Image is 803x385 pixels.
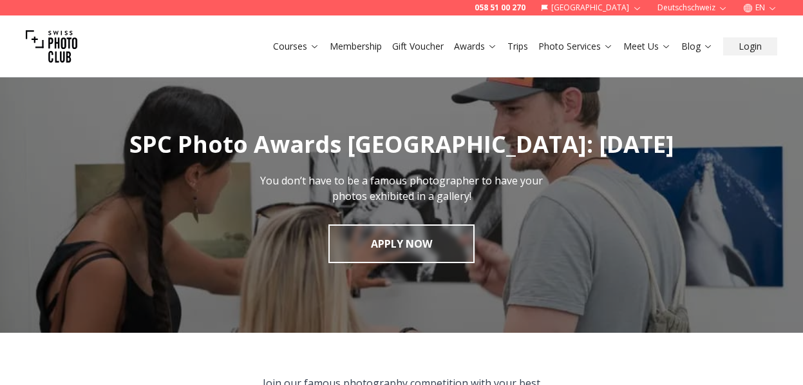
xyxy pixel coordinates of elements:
[623,40,671,53] a: Meet Us
[723,37,777,55] button: Login
[502,37,533,55] button: Trips
[681,40,713,53] a: Blog
[325,37,387,55] button: Membership
[258,173,546,204] p: You don’t have to be a famous photographer to have your photos exhibited in a gallery!
[454,40,497,53] a: Awards
[507,40,528,53] a: Trips
[387,37,449,55] button: Gift Voucher
[268,37,325,55] button: Courses
[328,224,475,263] a: APPLY NOW
[538,40,613,53] a: Photo Services
[533,37,618,55] button: Photo Services
[273,40,319,53] a: Courses
[449,37,502,55] button: Awards
[676,37,718,55] button: Blog
[330,40,382,53] a: Membership
[618,37,676,55] button: Meet Us
[26,21,77,72] img: Swiss photo club
[475,3,525,13] a: 058 51 00 270
[392,40,444,53] a: Gift Voucher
